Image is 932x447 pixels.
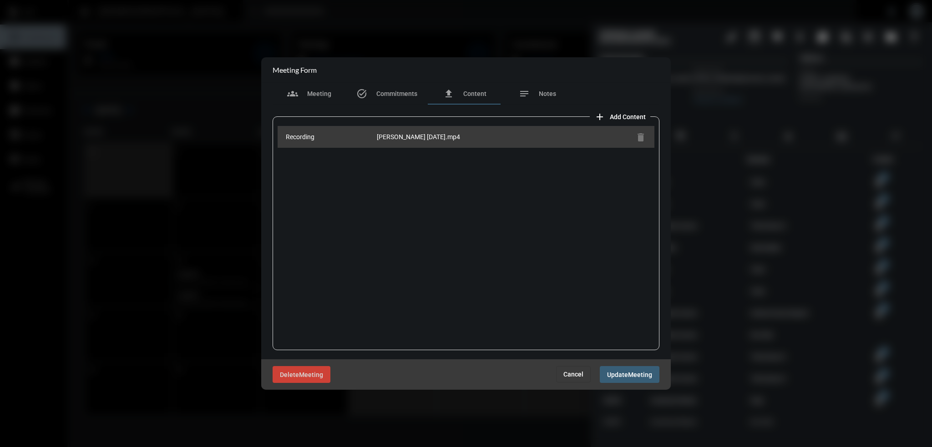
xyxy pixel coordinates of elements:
[443,88,454,99] mat-icon: file_upload
[307,90,331,97] span: Meeting
[286,132,377,141] div: Recording
[377,132,632,141] div: [PERSON_NAME] [DATE].mp4
[273,366,330,383] button: DeleteMeeting
[556,366,591,382] button: Cancel
[590,107,650,126] button: add document
[539,90,556,97] span: Notes
[273,65,317,74] h2: Meeting Form
[610,113,646,121] span: Add Content
[519,88,530,99] mat-icon: notes
[594,111,605,122] mat-icon: add
[628,371,652,378] span: Meeting
[607,371,628,378] span: Update
[463,90,486,97] span: Content
[632,128,650,146] button: delete document
[356,88,367,99] mat-icon: task_alt
[635,132,646,143] mat-icon: delete
[600,366,659,383] button: UpdateMeeting
[563,371,583,378] span: Cancel
[376,90,417,97] span: Commitments
[299,371,323,378] span: Meeting
[287,88,298,99] mat-icon: groups
[280,371,299,378] span: Delete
